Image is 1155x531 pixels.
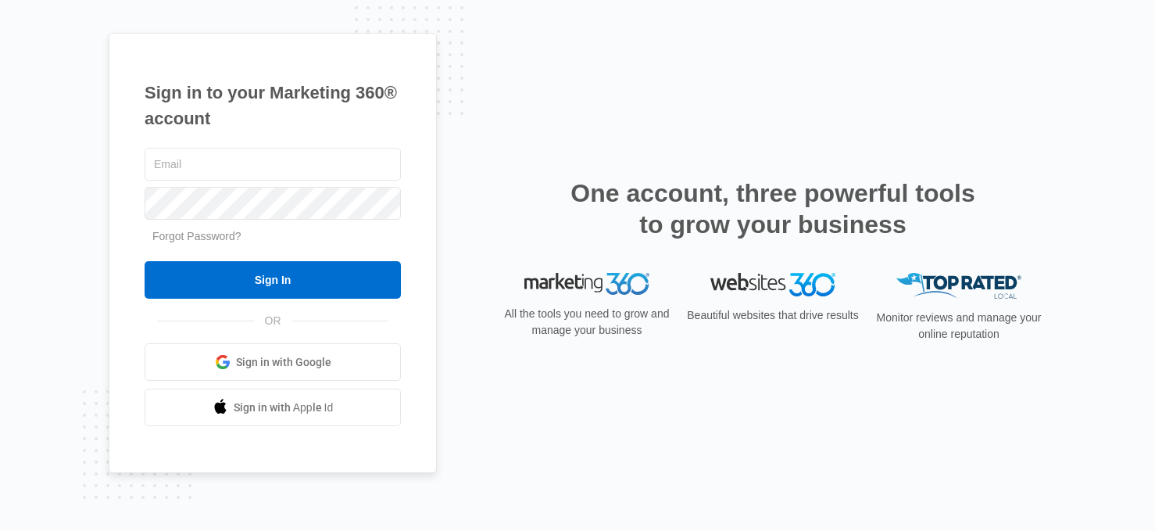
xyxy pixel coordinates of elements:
h1: Sign in to your Marketing 360® account [145,80,401,131]
img: Websites 360 [710,273,835,296]
input: Email [145,148,401,181]
span: OR [254,313,292,329]
h2: One account, three powerful tools to grow your business [566,178,980,240]
p: Monitor reviews and manage your online reputation [871,310,1046,343]
img: Marketing 360 [524,273,649,295]
a: Sign in with Google [145,343,401,381]
span: Sign in with Google [236,354,331,371]
p: Beautiful websites that drive results [685,307,860,324]
a: Sign in with Apple Id [145,389,401,426]
img: Top Rated Local [896,273,1021,299]
span: Sign in with Apple Id [234,400,334,416]
p: All the tools you need to grow and manage your business [499,306,674,339]
input: Sign In [145,261,401,299]
a: Forgot Password? [152,230,241,242]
